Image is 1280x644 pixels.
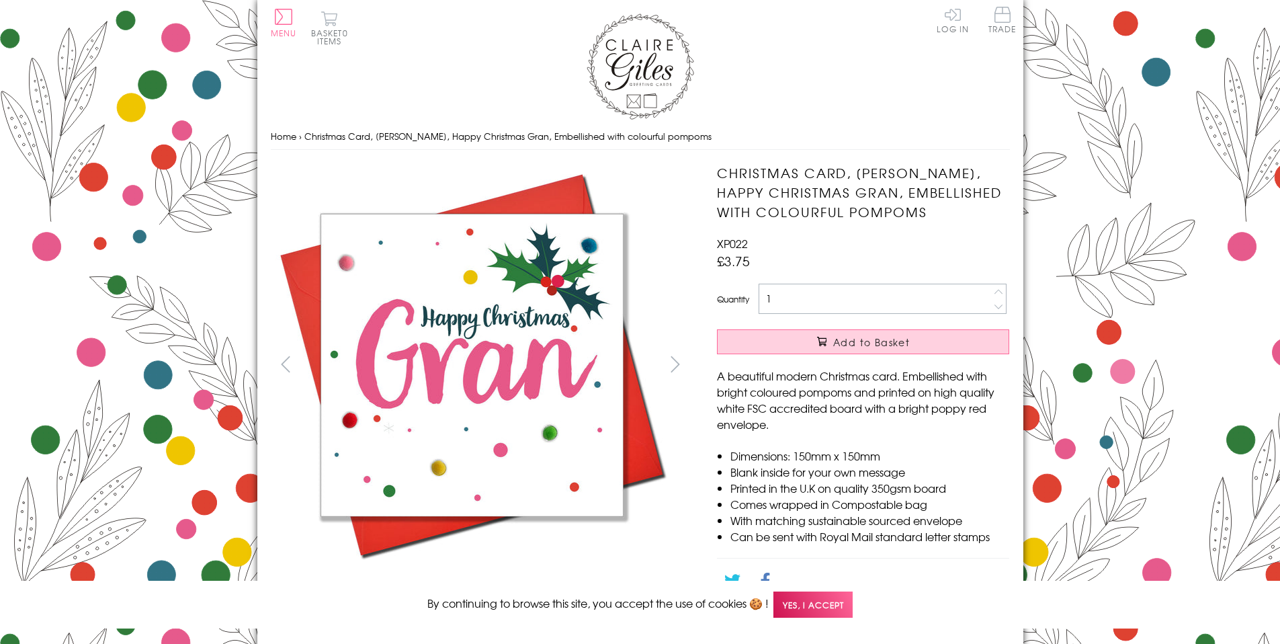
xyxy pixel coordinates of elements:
img: Christmas Card, Holly, Happy Christmas Gran, Embellished with colourful pompoms [690,163,1093,567]
a: Trade [988,7,1017,36]
span: £3.75 [717,251,750,270]
li: Can be sent with Royal Mail standard letter stamps [730,528,1009,545]
a: Log In [937,7,969,33]
img: Claire Giles Greetings Cards [587,13,694,120]
button: Basket0 items [311,11,348,45]
h1: Christmas Card, [PERSON_NAME], Happy Christmas Gran, Embellished with colourful pompoms [717,163,1009,221]
img: Christmas Card, Holly, Happy Christmas Gran, Embellished with colourful pompoms [270,163,673,567]
li: Dimensions: 150mm x 150mm [730,448,1009,464]
span: Add to Basket [833,335,910,349]
button: Menu [271,9,297,37]
span: 0 items [317,27,348,47]
p: A beautiful modern Christmas card. Embellished with bright coloured pompoms and printed on high q... [717,368,1009,432]
li: Blank inside for your own message [730,464,1009,480]
li: Comes wrapped in Compostable bag [730,496,1009,512]
li: With matching sustainable sourced envelope [730,512,1009,528]
span: Yes, I accept [773,592,853,618]
label: Quantity [717,293,749,305]
button: next [660,349,690,379]
span: Trade [988,7,1017,33]
button: prev [271,349,301,379]
nav: breadcrumbs [271,123,1010,151]
span: XP022 [717,235,748,251]
span: Menu [271,27,297,39]
a: Home [271,130,296,143]
span: Christmas Card, [PERSON_NAME], Happy Christmas Gran, Embellished with colourful pompoms [304,130,712,143]
span: › [299,130,302,143]
button: Add to Basket [717,329,1009,354]
li: Printed in the U.K on quality 350gsm board [730,480,1009,496]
